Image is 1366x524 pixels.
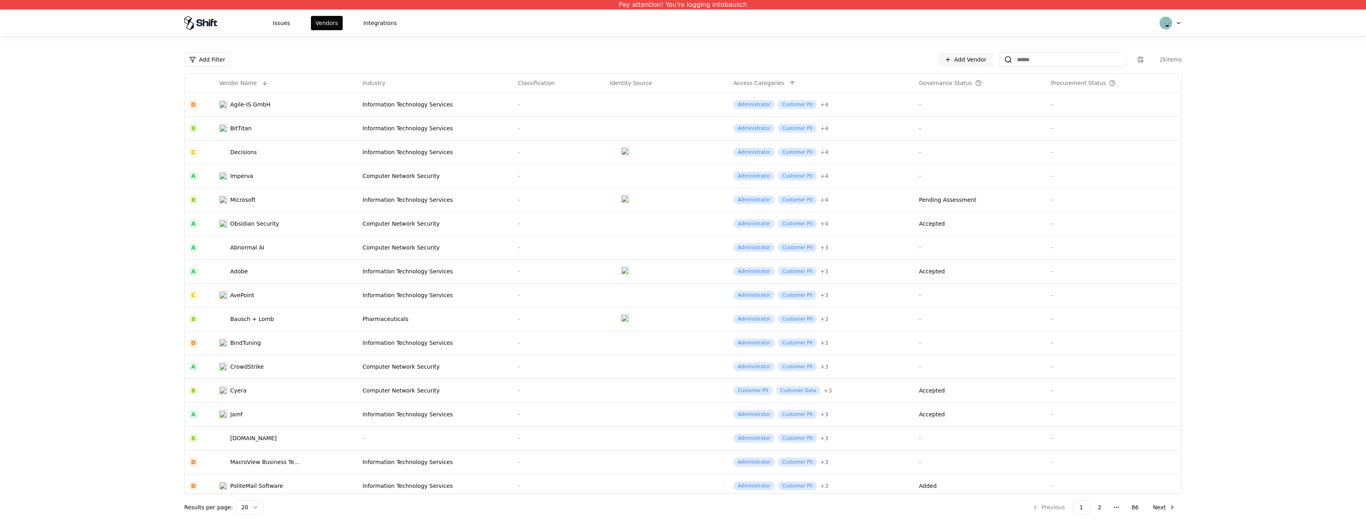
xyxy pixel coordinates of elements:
[518,196,600,204] div: -
[363,101,508,108] div: Information Technology Services
[778,481,817,490] div: Customer PII
[820,196,828,204] button: +4
[363,267,508,275] div: Information Technology Services
[733,291,775,300] div: Administrator
[1051,482,1177,490] div: -
[820,291,828,299] div: + 3
[776,386,821,395] div: Customer Data
[820,172,828,180] div: + 4
[919,387,945,394] div: Accepted
[518,458,600,466] div: -
[230,244,264,251] div: Abnormal AI
[919,267,945,275] div: Accepted
[189,244,197,251] div: A
[1051,267,1177,275] div: -
[919,315,1041,323] div: -
[219,267,227,275] img: Adobe
[621,267,629,275] img: microsoft365.com
[189,291,197,299] div: C
[363,315,508,323] div: Pharmaceuticals
[518,124,600,132] div: -
[621,314,629,322] img: microsoft365.com
[778,124,817,133] div: Customer PII
[610,267,618,275] img: entra.microsoft.com
[518,339,600,347] div: -
[230,220,279,228] div: Obsidian Security
[1051,244,1177,251] div: -
[610,481,618,489] img: entra.microsoft.com
[919,148,1041,156] div: -
[820,148,828,156] button: +4
[189,148,197,156] div: C
[938,52,993,67] a: Add Vendor
[820,482,828,490] button: +3
[778,315,817,323] div: Customer PII
[1051,172,1177,180] div: -
[184,503,233,511] p: Results per page:
[230,482,283,490] div: PoliteMail Software
[363,196,508,204] div: Information Technology Services
[1051,101,1177,108] div: -
[733,195,775,204] div: Administrator
[189,482,197,490] div: D
[518,410,600,418] div: -
[733,172,775,180] div: Administrator
[1051,220,1177,228] div: -
[820,124,828,132] button: +4
[610,386,618,394] img: entra.microsoft.com
[820,101,828,108] button: +4
[363,291,508,299] div: Information Technology Services
[820,363,828,371] div: + 3
[919,220,945,228] div: Accepted
[1051,291,1177,299] div: -
[733,124,775,133] div: Administrator
[733,410,775,419] div: Administrator
[610,433,618,441] img: entra.microsoft.com
[363,148,508,156] div: Information Technology Services
[363,220,508,228] div: Computer Network Security
[778,219,817,228] div: Customer PII
[820,172,828,180] button: +4
[363,244,508,251] div: Computer Network Security
[610,100,618,108] img: entra.microsoft.com
[778,100,817,109] div: Customer PII
[778,195,817,204] div: Customer PII
[219,148,227,156] img: Decisions
[189,458,197,466] div: D
[230,196,256,204] div: Microsoft
[518,434,600,442] div: -
[733,338,775,347] div: Administrator
[219,196,227,204] img: Microsoft
[733,148,775,157] div: Administrator
[610,290,618,298] img: entra.microsoft.com
[820,124,828,132] div: + 4
[733,243,775,252] div: Administrator
[518,172,600,180] div: -
[363,339,508,347] div: Information Technology Services
[778,362,817,371] div: Customer PII
[189,172,197,180] div: A
[1051,124,1177,132] div: -
[363,458,508,466] div: Information Technology Services
[820,196,828,204] div: + 4
[820,339,828,347] div: + 3
[733,79,784,87] div: Access Categories
[919,363,1041,371] div: -
[219,291,227,299] img: AvePoint
[1051,79,1106,87] div: Procurement Status
[268,16,295,30] button: Issues
[820,315,828,323] div: + 3
[1051,458,1177,466] div: -
[733,434,775,443] div: Administrator
[621,195,629,203] img: microsoft365.com
[820,410,828,418] div: + 3
[820,244,828,251] div: + 3
[820,458,828,466] div: + 3
[1051,410,1177,418] div: -
[820,244,828,251] button: +3
[919,172,1041,180] div: -
[518,244,600,251] div: -
[820,315,828,323] button: +3
[610,79,652,87] div: Identity Source
[820,458,828,466] button: +3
